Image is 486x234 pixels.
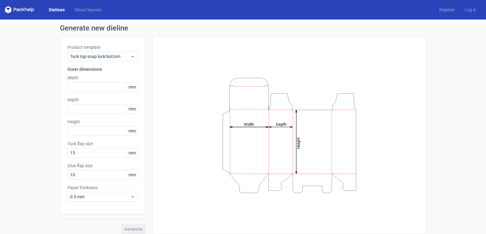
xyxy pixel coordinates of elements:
[127,82,137,92] span: mm
[67,163,138,169] label: Glue flap size
[67,185,138,191] label: Paper thickness
[67,119,138,125] label: Height
[276,122,286,126] tspan: Depth
[127,104,137,113] span: mm
[244,122,254,126] tspan: Width
[127,170,137,179] span: mm
[434,7,460,13] a: Register
[70,53,130,59] span: Tuck top snap lock bottom
[60,24,426,32] h1: Generate new dieline
[127,148,137,157] span: mm
[127,126,137,135] span: mm
[67,141,138,147] label: Tuck flap size
[67,97,138,103] label: Depth
[460,7,481,13] a: Log in
[67,44,138,50] label: Product template
[70,194,130,200] span: 0.5 mm
[70,7,106,13] a: Diecut layouts
[67,75,138,81] label: Width
[296,137,301,149] tspan: Height
[44,7,70,13] a: Dielines
[67,66,138,72] h3: Outer dimensions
